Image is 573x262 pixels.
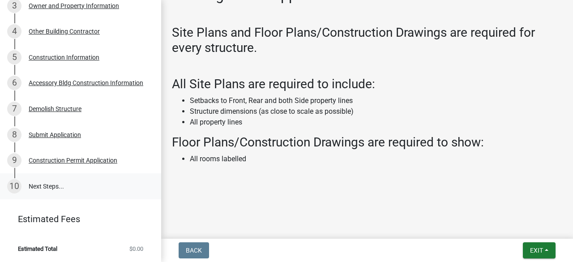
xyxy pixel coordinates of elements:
li: Setbacks to Front, Rear and both Side property lines [190,95,562,106]
span: $0.00 [129,246,143,252]
span: Back [186,247,202,254]
div: Other Building Contractor [29,28,100,34]
h3: All Site Plans are required to include: [172,77,562,92]
div: Submit Application [29,132,81,138]
div: Construction Information [29,54,99,60]
span: Estimated Total [18,246,57,252]
div: Construction Permit Application [29,157,117,163]
div: Demolish Structure [29,106,81,112]
button: Back [179,242,209,258]
li: Structure dimensions (as close to scale as possible) [190,106,562,117]
h3: Floor Plans/Construction Drawings are required to show: [172,135,562,150]
li: All rooms labelled [190,154,562,164]
div: Owner and Property Information [29,3,119,9]
div: 10 [7,179,21,193]
a: Estimated Fees [7,210,147,228]
button: Exit [523,242,556,258]
li: All property lines [190,117,562,128]
div: 8 [7,128,21,142]
h3: Site Plans and Floor Plans/Construction Drawings are required for every structure. [172,25,562,55]
div: 5 [7,50,21,64]
div: 6 [7,76,21,90]
div: 9 [7,153,21,168]
span: Exit [530,247,543,254]
div: 4 [7,24,21,39]
div: Accessory Bldg Construction Information [29,80,143,86]
div: 7 [7,102,21,116]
